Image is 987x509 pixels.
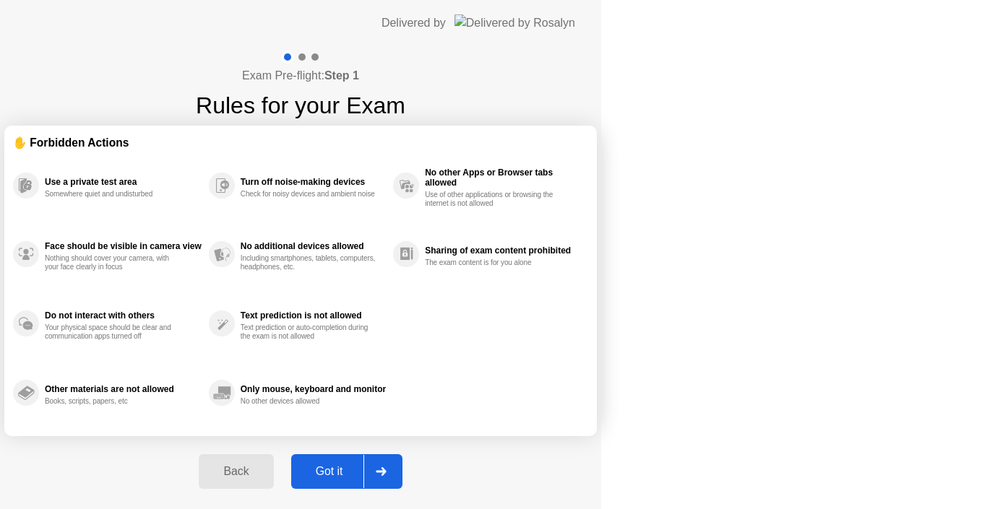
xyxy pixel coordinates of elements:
[425,168,581,188] div: No other Apps or Browser tabs allowed
[45,241,202,251] div: Face should be visible in camera view
[45,310,202,321] div: Do not interact with others
[241,241,386,251] div: No additional devices allowed
[241,384,386,394] div: Only mouse, keyboard and monitor
[425,258,561,267] div: The exam content is for you alone
[45,323,181,341] div: Your physical space should be clear and communication apps turned off
[45,397,181,406] div: Books, scripts, papers, etc
[241,177,386,187] div: Turn off noise-making devices
[291,454,402,489] button: Got it
[242,67,359,84] h4: Exam Pre-flight:
[241,254,377,271] div: Including smartphones, tablets, computers, headphones, etc.
[454,14,575,31] img: Delivered by Rosalyn
[241,397,377,406] div: No other devices allowed
[324,69,359,82] b: Step 1
[45,254,181,271] div: Nothing should cover your camera, with your face clearly in focus
[241,310,386,321] div: Text prediction is not allowed
[382,14,446,32] div: Delivered by
[241,323,377,341] div: Text prediction or auto-completion during the exam is not allowed
[241,190,377,199] div: Check for noisy devices and ambient noise
[45,384,202,394] div: Other materials are not allowed
[425,245,581,256] div: Sharing of exam content prohibited
[45,177,202,187] div: Use a private test area
[199,454,273,489] button: Back
[45,190,181,199] div: Somewhere quiet and undisturbed
[296,465,363,478] div: Got it
[425,191,561,208] div: Use of other applications or browsing the internet is not allowed
[203,465,269,478] div: Back
[196,88,405,123] h1: Rules for your Exam
[13,134,588,151] div: ✋ Forbidden Actions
